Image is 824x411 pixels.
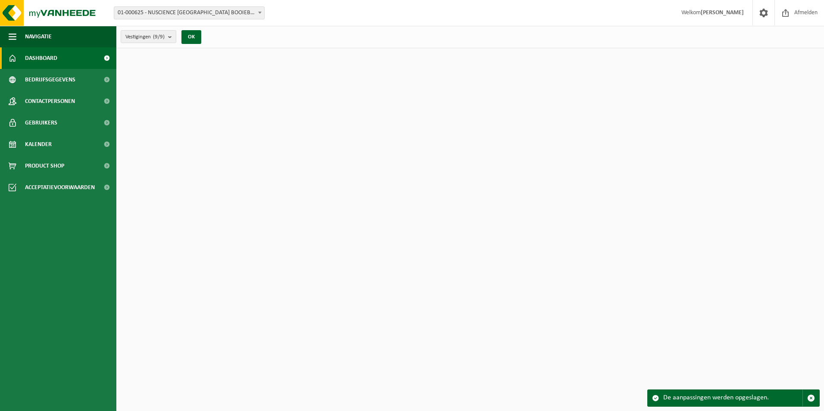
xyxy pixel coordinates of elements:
[25,177,95,198] span: Acceptatievoorwaarden
[181,30,201,44] button: OK
[25,90,75,112] span: Contactpersonen
[25,26,52,47] span: Navigatie
[25,47,57,69] span: Dashboard
[663,390,802,406] div: De aanpassingen werden opgeslagen.
[25,155,64,177] span: Product Shop
[25,69,75,90] span: Bedrijfsgegevens
[701,9,744,16] strong: [PERSON_NAME]
[125,31,165,44] span: Vestigingen
[153,34,165,40] count: (9/9)
[121,30,176,43] button: Vestigingen(9/9)
[114,7,264,19] span: 01-000625 - NUSCIENCE BELGIUM BOOIEBOS - DRONGEN
[25,112,57,134] span: Gebruikers
[25,134,52,155] span: Kalender
[114,6,265,19] span: 01-000625 - NUSCIENCE BELGIUM BOOIEBOS - DRONGEN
